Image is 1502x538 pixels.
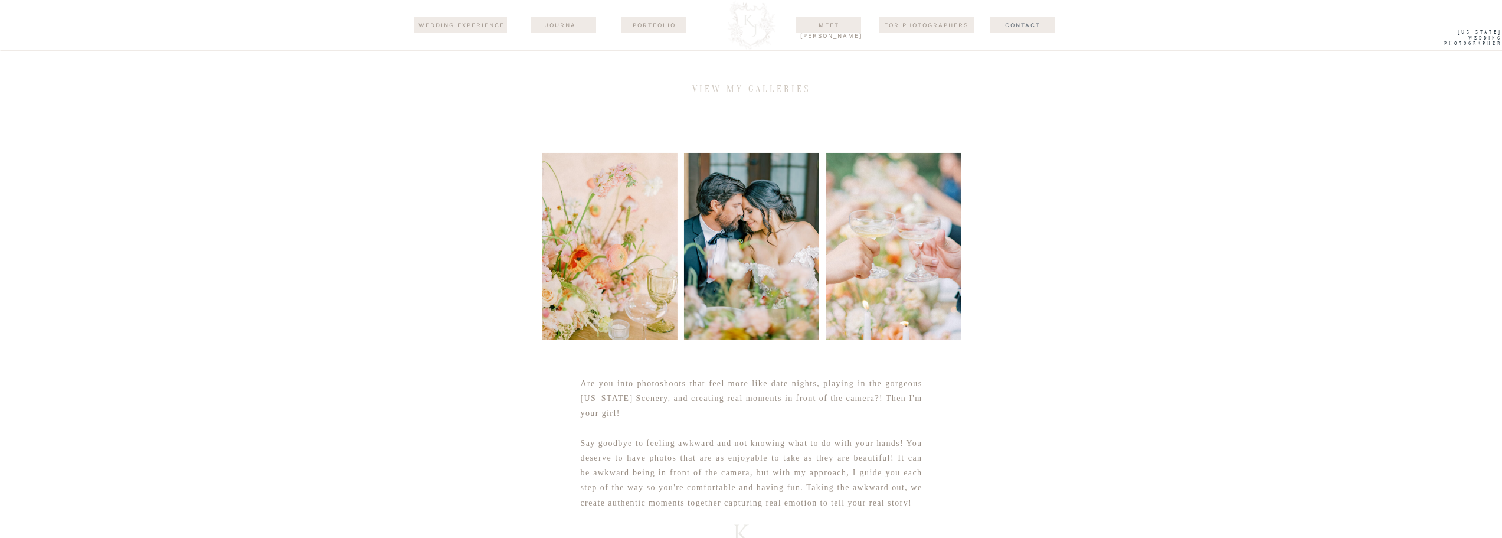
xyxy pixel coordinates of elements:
[581,376,922,497] p: Are you into photoshoots that feel more like date nights, playing in the gorgeous [US_STATE] Scen...
[982,20,1064,30] a: Contact
[800,20,858,30] a: Meet [PERSON_NAME]
[626,20,683,30] a: Portfolio
[683,84,820,96] h3: view my galleries
[1426,30,1502,50] a: [US_STATE] WEdding Photographer
[534,20,591,30] a: journal
[417,20,506,31] a: wedding experience
[879,20,974,30] a: For Photographers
